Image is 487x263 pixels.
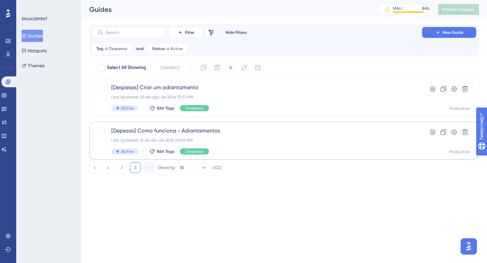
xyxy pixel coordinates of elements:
[422,6,430,11] div: 84 %
[393,6,402,11] div: MAU
[180,165,184,170] span: 10
[442,7,475,12] span: Publish Changes
[116,162,127,173] button: 2
[161,64,180,72] span: Deselect
[166,46,169,51] span: is
[89,5,362,14] div: Guides
[449,149,470,154] div: Production
[22,59,45,72] button: Themes
[185,30,194,35] span: Filter
[459,236,479,257] iframe: UserGuiding AI Assistant Launcher
[96,46,103,51] span: Tag
[22,30,43,42] button: Guides
[149,149,175,154] button: Edit Tags
[130,162,141,173] button: 3
[111,138,403,143] div: Last Updated: 16 de abr. de 2025 09:09 AM
[149,105,175,111] button: Edit Tags
[422,27,476,38] button: New Guide
[180,162,207,173] button: 10
[121,149,134,154] span: Active
[107,64,146,72] span: Select All Showing
[121,105,134,111] span: Active
[152,46,165,51] span: Status
[438,4,479,15] button: Publish Changes
[111,83,403,92] span: [Despesas] Criar um adiantamento
[170,46,183,51] span: Active
[103,162,114,173] button: 1
[158,165,175,171] div: Showing
[219,27,253,38] button: Hide Filters
[157,149,175,154] span: Edit Tags
[443,30,463,35] span: New Guide
[22,16,47,22] div: ENGAGEMENT
[226,30,247,35] span: Hide Filters
[136,46,144,51] span: and
[212,165,221,171] div: of 22
[449,106,470,111] div: Production
[185,149,204,154] span: Despesas
[111,127,403,135] span: [Depesas] Como funciona - Adiantamentos
[109,46,127,51] span: Despesas
[185,105,204,111] span: Despesas
[134,43,145,54] button: and
[157,105,175,111] span: Edit Tags
[105,46,108,51] span: is
[155,62,186,74] button: Deselect
[169,27,203,38] button: Filter
[16,2,42,10] span: Need Help?
[22,45,47,57] button: Hotspots
[111,94,403,100] div: Last Updated: 29 de ago. de 2024 10:51 AM
[106,30,161,35] input: Search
